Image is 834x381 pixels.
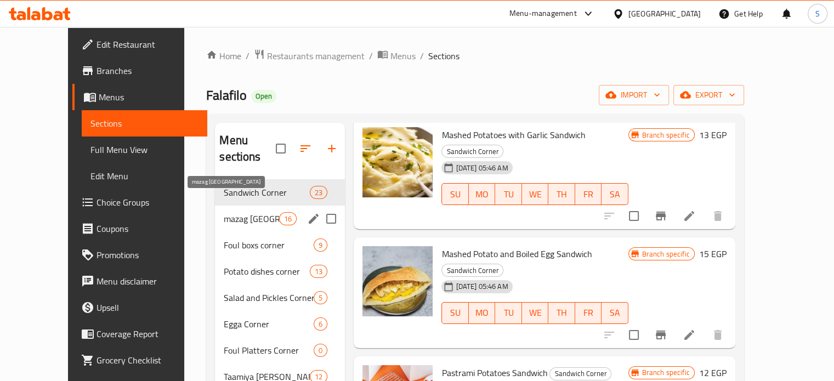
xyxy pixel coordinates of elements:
[495,183,521,205] button: TU
[99,90,198,104] span: Menus
[420,49,424,62] li: /
[254,49,365,63] a: Restaurants management
[548,302,575,324] button: TH
[500,305,517,321] span: TU
[314,293,327,303] span: 5
[473,305,491,321] span: MO
[705,322,731,348] button: delete
[699,365,727,380] h6: 12 EGP
[638,130,694,140] span: Branch specific
[683,328,696,342] a: Edit menu item
[442,145,503,158] span: Sandwich Corner
[608,88,660,102] span: import
[522,183,548,205] button: WE
[215,232,345,258] div: Foul boxs corner9
[648,322,674,348] button: Branch-specific-item
[97,275,198,288] span: Menu disclaimer
[628,8,701,20] div: [GEOGRAPHIC_DATA]
[224,186,310,199] span: Sandwich Corner
[215,179,345,206] div: Sandwich Corner23
[638,367,694,378] span: Branch specific
[683,209,696,223] a: Edit menu item
[97,248,198,261] span: Promotions
[441,246,592,262] span: Mashed Potato and Boiled Egg Sandwich
[509,7,577,20] div: Menu-management
[310,187,327,198] span: 23
[390,49,416,62] span: Menus
[580,305,597,321] span: FR
[428,49,459,62] span: Sections
[97,222,198,235] span: Coupons
[267,49,365,62] span: Restaurants management
[82,110,207,137] a: Sections
[314,291,327,304] div: items
[206,83,247,107] span: Falafilo
[310,265,327,278] div: items
[72,294,207,321] a: Upsell
[72,58,207,84] a: Branches
[224,344,314,357] span: Foul Platters Corner
[522,302,548,324] button: WE
[97,196,198,209] span: Choice Groups
[82,163,207,189] a: Edit Menu
[550,367,611,380] span: Sandwich Corner
[602,183,628,205] button: SA
[72,321,207,347] a: Coverage Report
[72,268,207,294] a: Menu disclaimer
[377,49,416,63] a: Menus
[495,302,521,324] button: TU
[97,301,198,314] span: Upsell
[206,49,744,63] nav: breadcrumb
[549,367,611,380] div: Sandwich Corner
[292,135,319,162] span: Sort sections
[606,305,623,321] span: SA
[599,85,669,105] button: import
[224,265,310,278] span: Potato dishes corner
[446,305,464,321] span: SU
[500,186,517,202] span: TU
[215,258,345,285] div: Potato dishes corner13
[72,347,207,373] a: Grocery Checklist
[82,137,207,163] a: Full Menu View
[441,183,468,205] button: SU
[469,302,495,324] button: MO
[314,317,327,331] div: items
[215,206,345,232] div: mazag [GEOGRAPHIC_DATA]16edit
[305,211,322,227] button: edit
[314,344,327,357] div: items
[251,90,276,103] div: Open
[314,238,327,252] div: items
[705,203,731,229] button: delete
[473,186,491,202] span: MO
[72,242,207,268] a: Promotions
[699,127,727,143] h6: 13 EGP
[575,183,602,205] button: FR
[526,305,544,321] span: WE
[314,319,327,329] span: 6
[72,189,207,215] a: Choice Groups
[215,337,345,363] div: Foul Platters Corner0
[369,49,373,62] li: /
[682,88,735,102] span: export
[441,127,585,143] span: Mashed Potatoes with Garlic Sandwich
[269,137,292,160] span: Select all sections
[446,186,464,202] span: SU
[251,92,276,101] span: Open
[90,169,198,183] span: Edit Menu
[602,302,628,324] button: SA
[224,291,314,304] span: Salad and Pickles Corner
[224,212,279,225] span: mazag [GEOGRAPHIC_DATA]
[548,183,575,205] button: TH
[469,183,495,205] button: MO
[362,246,433,316] img: Mashed Potato and Boiled Egg Sandwich
[451,163,512,173] span: [DATE] 05:46 AM
[553,305,570,321] span: TH
[638,249,694,259] span: Branch specific
[441,302,468,324] button: SU
[246,49,249,62] li: /
[553,186,570,202] span: TH
[580,186,597,202] span: FR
